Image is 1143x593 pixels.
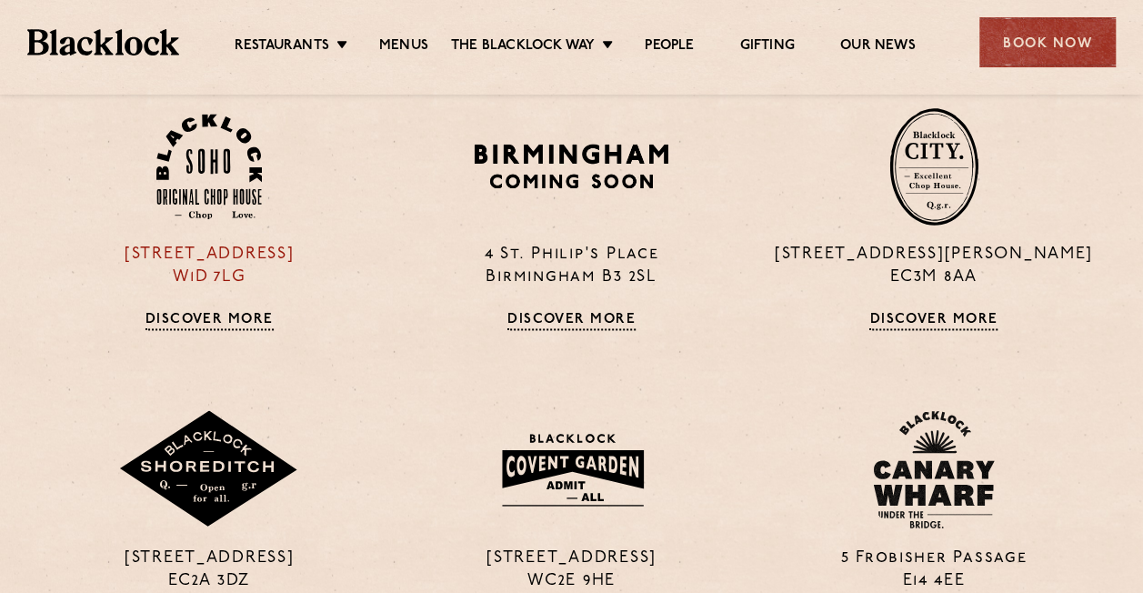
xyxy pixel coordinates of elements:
[739,37,794,57] a: Gifting
[156,114,262,220] img: Soho-stamp-default.svg
[840,37,916,57] a: Our News
[645,37,694,57] a: People
[42,244,376,289] p: [STREET_ADDRESS] W1D 7LG
[507,312,636,330] a: Discover More
[889,107,978,226] img: City-stamp-default.svg
[379,37,428,57] a: Menus
[484,422,659,517] img: BLA_1470_CoventGarden_Website_Solid.svg
[118,410,300,528] img: Shoreditch-stamp-v2-default.svg
[471,137,672,195] img: BIRMINGHAM-P22_-e1747915156957.png
[873,410,995,528] img: BL_CW_Logo_Website.svg
[979,17,1116,67] div: Book Now
[767,244,1101,289] p: [STREET_ADDRESS][PERSON_NAME] EC3M 8AA
[145,312,274,330] a: Discover More
[42,547,376,592] p: [STREET_ADDRESS] EC2A 3DZ
[451,37,595,57] a: The Blacklock Way
[869,312,998,330] a: Discover More
[404,547,738,592] p: [STREET_ADDRESS] WC2E 9HE
[27,29,179,55] img: BL_Textured_Logo-footer-cropped.svg
[767,547,1101,592] p: 5 Frobisher Passage E14 4EE
[235,37,329,57] a: Restaurants
[404,244,738,289] p: 4 St. Philip's Place Birmingham B3 2SL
